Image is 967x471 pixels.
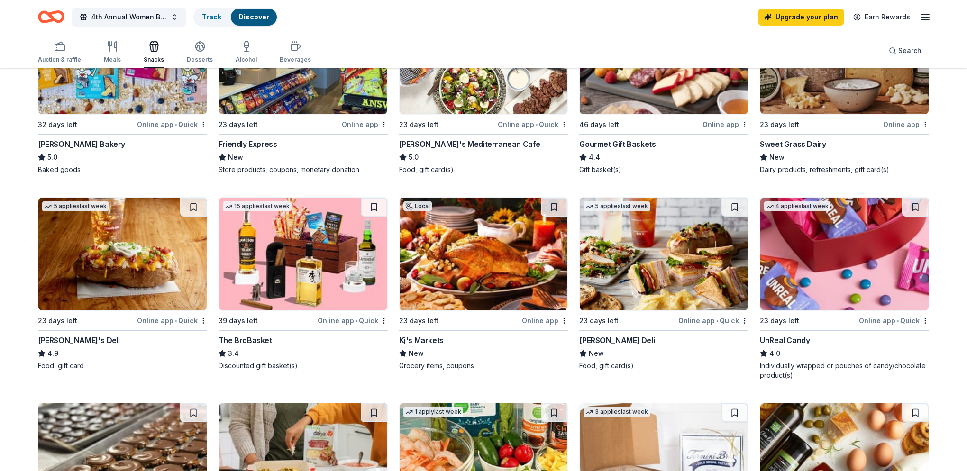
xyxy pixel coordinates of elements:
div: Auction & raffle [38,56,81,63]
a: Image for Kj's MarketsLocal23 days leftOnline appKj's MarketsNewGrocery items, coupons [399,197,568,371]
a: Image for McAlister's Deli5 applieslast week23 days leftOnline app•Quick[PERSON_NAME] DeliNewFood... [579,197,748,371]
a: Upgrade your plan [758,9,844,26]
button: Desserts [187,37,213,68]
button: Auction & raffle [38,37,81,68]
div: Food, gift card(s) [579,361,748,371]
div: Food, gift card [38,361,207,371]
div: Sweet Grass Dairy [760,138,826,150]
div: 3 applies last week [584,407,650,417]
a: Image for Jason's Deli5 applieslast week23 days leftOnline app•Quick[PERSON_NAME]'s Deli4.9Food, ... [38,197,207,371]
span: 3.4 [228,348,239,359]
div: [PERSON_NAME] Deli [579,335,655,346]
div: UnReal Candy [760,335,810,346]
div: Grocery items, coupons [399,361,568,371]
div: 39 days left [219,315,258,326]
img: Image for Jason's Deli [38,198,207,310]
div: Local [403,201,432,211]
div: 23 days left [399,315,438,326]
a: Image for UnReal Candy4 applieslast week23 days leftOnline app•QuickUnReal Candy4.0Individually w... [760,197,929,380]
span: Search [898,45,921,56]
button: Alcohol [236,37,257,68]
button: Beverages [280,37,311,68]
div: Online app Quick [137,118,207,130]
button: Snacks [144,37,164,68]
span: 5.0 [47,152,57,163]
div: Desserts [187,56,213,63]
span: • [897,317,899,325]
div: Baked goods [38,165,207,174]
div: 32 days left [38,119,77,130]
div: [PERSON_NAME]'s Mediterranean Cafe [399,138,540,150]
span: 4.0 [769,348,780,359]
div: Kj's Markets [399,335,444,346]
div: 23 days left [219,119,258,130]
a: Image for Bobo's Bakery4 applieslast week32 days leftOnline app•Quick[PERSON_NAME] Bakery5.0Baked... [38,1,207,174]
button: 4th Annual Women Blessing Women Conference [72,8,186,27]
a: Image for The BroBasket15 applieslast week39 days leftOnline app•QuickThe BroBasket3.4Discounted ... [219,197,388,371]
div: Online app [342,118,388,130]
span: 5.0 [409,152,419,163]
a: Image for Friendly ExpressLocal23 days leftOnline appFriendly ExpressNewStore products, coupons, ... [219,1,388,174]
span: • [716,317,718,325]
div: The BroBasket [219,335,272,346]
img: Image for Kj's Markets [400,198,568,310]
button: Search [881,41,929,60]
div: Meals [104,56,121,63]
span: • [536,121,538,128]
span: New [409,348,424,359]
span: 4.4 [589,152,600,163]
span: New [228,152,243,163]
div: 23 days left [399,119,438,130]
div: 23 days left [760,119,799,130]
img: Image for McAlister's Deli [580,198,748,310]
div: Gourmet Gift Baskets [579,138,656,150]
span: 4th Annual Women Blessing Women Conference [91,11,167,23]
span: New [769,152,785,163]
a: Image for Sweet Grass DairyLocal23 days leftOnline appSweet Grass DairyNewDairy products, refresh... [760,1,929,174]
span: • [175,317,177,325]
div: [PERSON_NAME]'s Deli [38,335,120,346]
button: TrackDiscover [193,8,278,27]
a: Track [202,13,221,21]
img: Image for The BroBasket [219,198,387,310]
div: 5 applies last week [584,201,650,211]
div: Online app Quick [678,315,748,326]
div: Online app [522,315,568,326]
div: Individually wrapped or pouches of candy/chocolate product(s) [760,361,929,380]
div: 23 days left [579,315,619,326]
div: 1 apply last week [403,407,463,417]
span: 4.9 [47,348,58,359]
div: 23 days left [760,315,799,326]
div: Gift basket(s) [579,165,748,174]
span: New [589,348,604,359]
a: Earn Rewards [848,9,916,26]
div: Beverages [280,56,311,63]
div: Dairy products, refreshments, gift card(s) [760,165,929,174]
a: Discover [238,13,269,21]
div: Food, gift card(s) [399,165,568,174]
span: • [356,317,357,325]
div: Snacks [144,56,164,63]
div: Friendly Express [219,138,277,150]
div: Online app Quick [498,118,568,130]
div: 4 applies last week [764,201,830,211]
a: Image for Taziki's Mediterranean Cafe5 applieslast week23 days leftOnline app•Quick[PERSON_NAME]'... [399,1,568,174]
a: Image for Gourmet Gift Baskets13 applieslast week46 days leftOnline appGourmet Gift Baskets4.4Gif... [579,1,748,174]
div: Online app Quick [137,315,207,326]
div: Online app Quick [318,315,388,326]
div: Online app [883,118,929,130]
img: Image for UnReal Candy [760,198,929,310]
div: Store products, coupons, monetary donation [219,165,388,174]
div: 15 applies last week [223,201,292,211]
div: [PERSON_NAME] Bakery [38,138,125,150]
div: 46 days left [579,119,619,130]
div: 5 applies last week [42,201,109,211]
span: • [175,121,177,128]
div: Online app Quick [859,315,929,326]
div: Discounted gift basket(s) [219,361,388,371]
a: Home [38,6,64,28]
div: 23 days left [38,315,77,326]
div: Alcohol [236,56,257,63]
div: Online app [702,118,748,130]
button: Meals [104,37,121,68]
